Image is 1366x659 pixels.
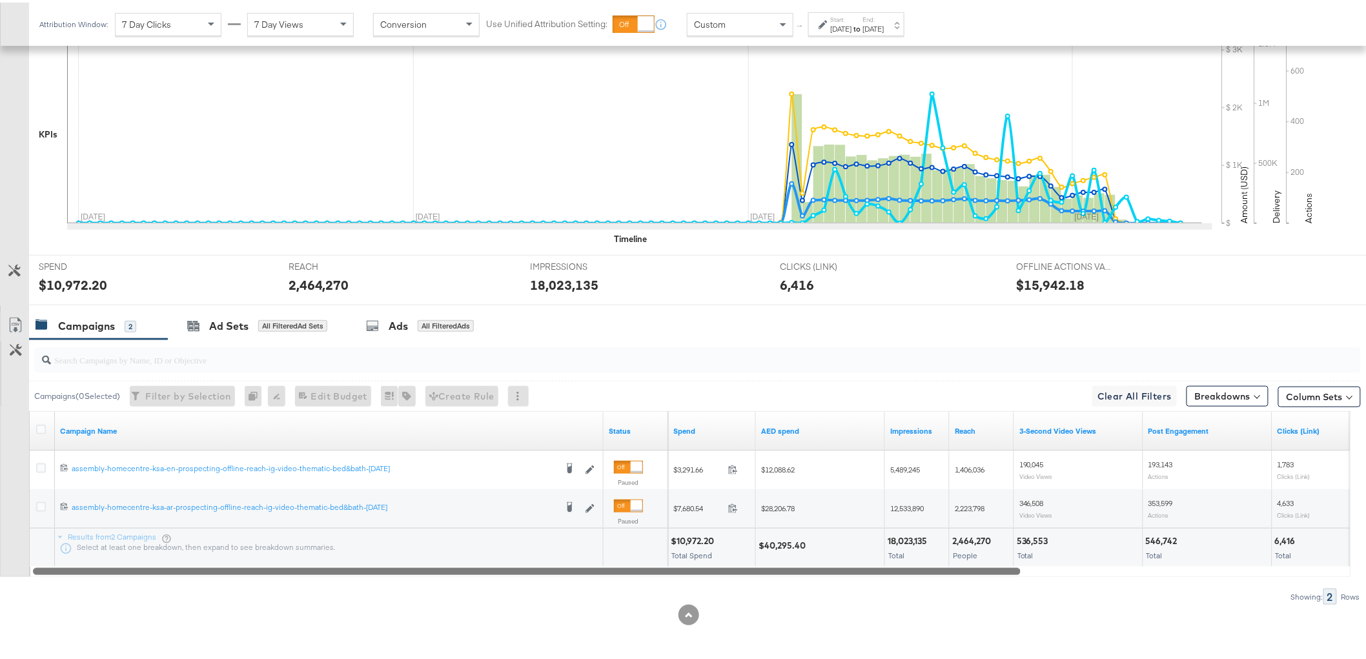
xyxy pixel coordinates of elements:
label: End: [863,13,884,21]
div: [DATE] [831,21,852,32]
input: Search Campaigns by Name, ID or Objective [51,340,1238,365]
span: $7,680.54 [673,501,723,511]
span: 2,223,798 [955,501,984,511]
a: assembly-homecentre-ksa-en-prospecting-offline-reach-ig-video-thematic-bed&bath-[DATE] [72,461,556,474]
span: IMPRESSIONS [530,258,627,270]
text: Delivery [1271,188,1283,221]
div: Campaigns [58,316,115,331]
span: SPEND [39,258,136,270]
span: Total [888,548,904,558]
span: 5,489,245 [890,462,920,472]
span: 1,406,036 [955,462,984,472]
sub: Actions [1148,470,1169,478]
div: Attribution Window: [39,17,108,26]
span: 190,045 [1019,457,1044,467]
span: $3,291.66 [673,462,723,472]
div: 2,464,270 [289,273,349,292]
span: 353,599 [1148,496,1173,505]
span: Total [1276,548,1292,558]
div: 2,464,270 [952,532,995,545]
span: 4,633 [1278,496,1294,505]
div: Campaigns ( 0 Selected) [34,388,120,400]
a: Your campaign name. [60,423,598,434]
div: 2 [1323,586,1337,602]
span: $28,206.78 [761,501,795,511]
div: 0 [245,383,268,404]
div: $10,972.20 [39,273,107,292]
span: CLICKS (LINK) [780,258,877,270]
span: 193,143 [1148,457,1173,467]
a: The number of actions related to your Page's posts as a result of your ad. [1148,423,1267,434]
span: 7 Day Views [254,16,303,28]
span: $12,088.62 [761,462,795,472]
span: Total [1017,548,1034,558]
div: Showing: [1290,590,1323,599]
span: 1,783 [1278,457,1294,467]
div: All Filtered Ads [418,318,474,329]
span: People [953,548,977,558]
span: Clear All Filters [1097,386,1172,402]
strong: to [852,21,863,31]
div: assembly-homecentre-ksa-ar-prospecting-offline-reach-ig-video-thematic-bed&bath-[DATE] [72,500,556,510]
div: Ad Sets [209,316,249,331]
sub: Video Views [1019,509,1053,516]
a: assembly-homecentre-ksa-ar-prospecting-offline-reach-ig-video-thematic-bed&bath-[DATE] [72,500,556,512]
div: 6,416 [780,273,814,292]
span: Custom [694,16,726,28]
div: 6,416 [1275,532,1300,545]
button: Breakdowns [1187,383,1269,404]
span: OFFLINE ACTIONS VALUE [1017,258,1114,270]
text: Amount (USD) [1239,164,1250,221]
div: All Filtered Ad Sets [258,318,327,329]
sub: Clicks (Link) [1278,509,1310,516]
div: assembly-homecentre-ksa-en-prospecting-offline-reach-ig-video-thematic-bed&bath-[DATE] [72,461,556,471]
span: Total Spend [671,548,712,558]
text: Actions [1303,190,1315,221]
div: $40,295.40 [759,537,810,549]
span: 12,533,890 [890,501,924,511]
div: Timeline [614,230,647,243]
div: 2 [125,318,136,330]
span: REACH [289,258,385,270]
div: 536,553 [1017,532,1052,545]
div: Ads [389,316,408,331]
span: Total [1147,548,1163,558]
div: 546,742 [1146,532,1181,545]
span: Conversion [380,16,427,28]
div: $15,942.18 [1017,273,1085,292]
label: Start: [831,13,852,21]
a: 3.6725 [761,423,880,434]
span: ↑ [795,22,807,26]
div: 18,023,135 [530,273,598,292]
sub: Clicks (Link) [1278,470,1310,478]
div: Rows [1341,590,1361,599]
sub: Video Views [1019,470,1053,478]
label: Paused [614,514,643,523]
a: The number of times your video was viewed for 3 seconds or more. [1019,423,1138,434]
div: 18,023,135 [888,532,931,545]
div: KPIs [39,126,57,138]
a: The number of times your ad was served. On mobile apps an ad is counted as served the first time ... [890,423,944,434]
span: 7 Day Clicks [122,16,171,28]
a: The number of people your ad was served to. [955,423,1009,434]
div: $10,972.20 [671,532,718,545]
span: 346,508 [1019,496,1044,505]
label: Paused [614,476,643,484]
div: [DATE] [863,21,884,32]
sub: Actions [1148,509,1169,516]
a: The total amount spent to date. [673,423,751,434]
label: Use Unified Attribution Setting: [486,15,607,28]
button: Column Sets [1278,384,1361,405]
a: Shows the current state of your Ad Campaign. [609,423,663,434]
button: Clear All Filters [1092,383,1177,404]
